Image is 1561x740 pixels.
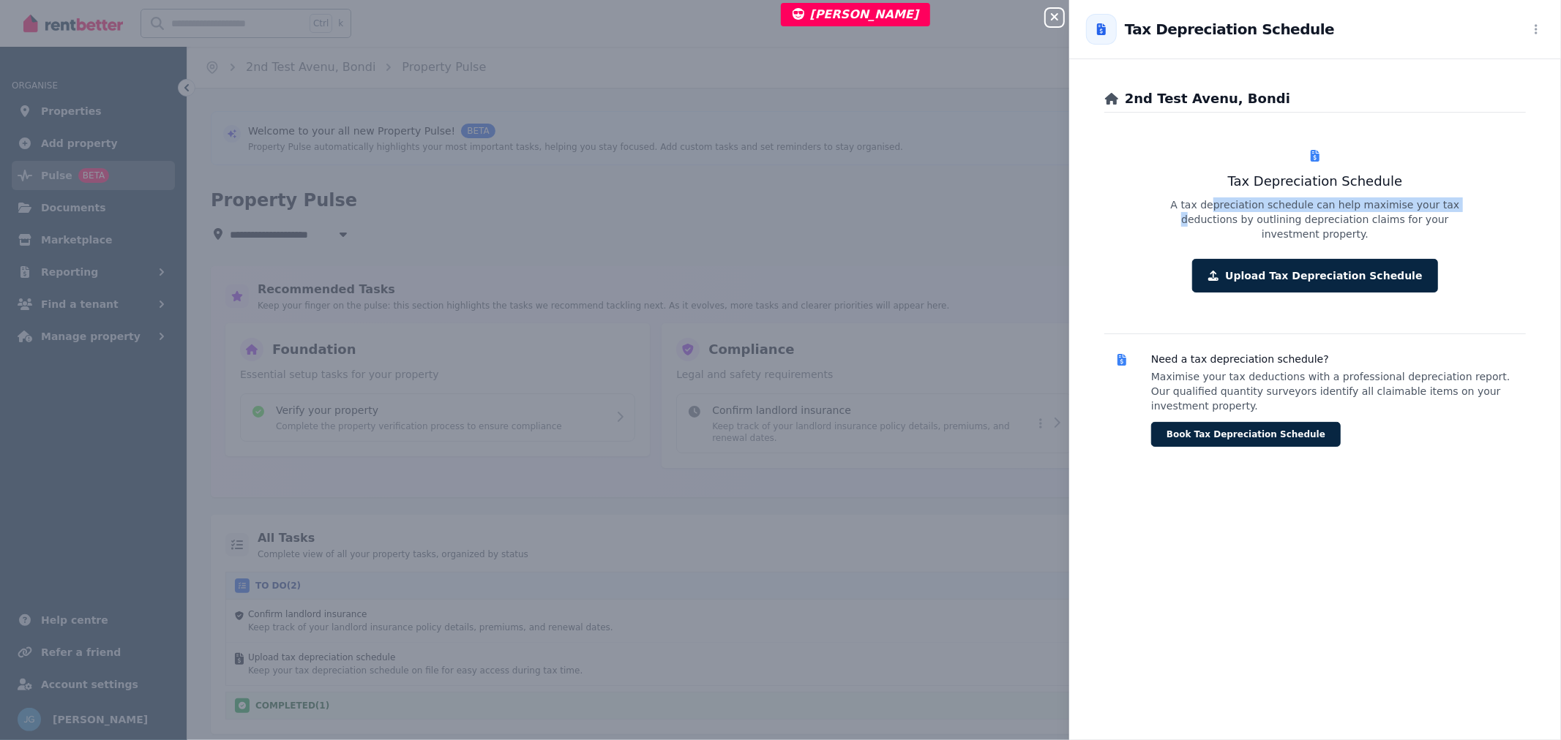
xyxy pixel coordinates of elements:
[1192,259,1437,292] button: Upload Tax Depreciation Schedule
[1125,19,1334,39] h2: Tax Depreciation Schedule
[1151,197,1479,241] p: A tax depreciation schedule can help maximise your tax deductions by outlining depreciation claim...
[1151,422,1341,447] button: Book Tax Depreciation Schedule
[1151,426,1341,440] a: Book Tax Depreciation Schedule
[1529,20,1543,38] button: More options
[1104,171,1526,192] h3: Tax Depreciation Schedule
[1151,352,1526,366] h3: Need a tax depreciation schedule?
[1151,369,1526,413] p: Maximise your tax deductions with a professional depreciation report. Our qualified quantity surv...
[1125,88,1290,109] h2: 2nd Test Avenu, Bondi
